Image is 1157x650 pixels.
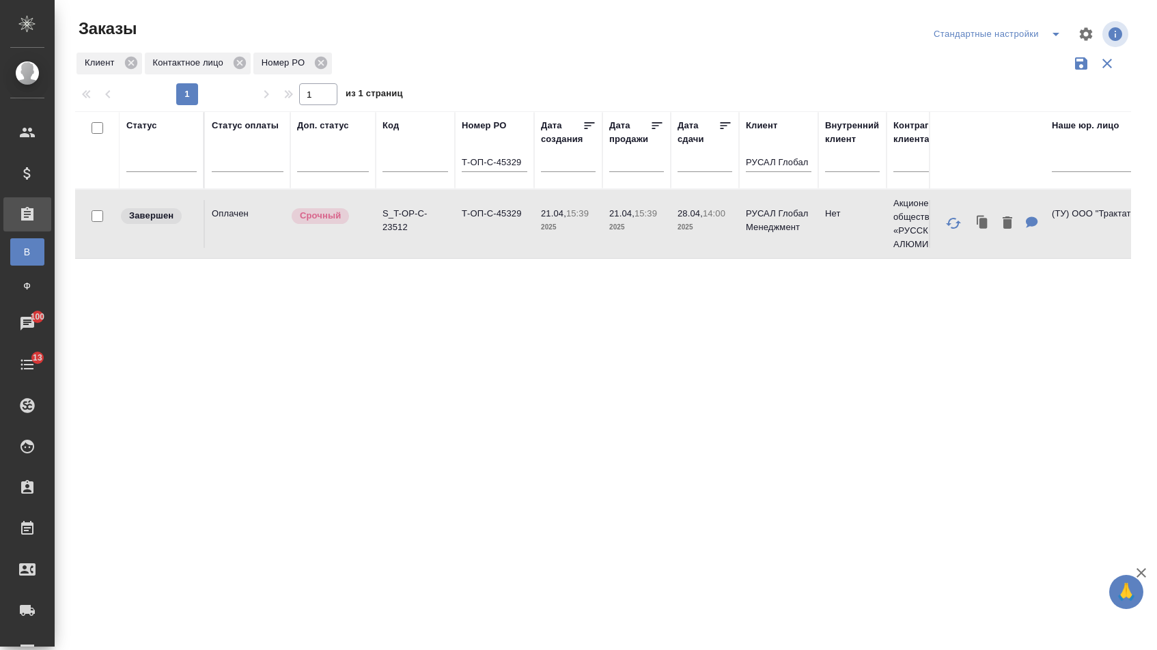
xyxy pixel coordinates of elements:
p: 28.04, [678,208,703,218]
p: 15:39 [566,208,589,218]
p: 14:00 [703,208,725,218]
div: Номер PO [462,119,506,132]
a: 100 [3,307,51,341]
div: Код [382,119,399,132]
span: В [17,245,38,259]
div: Выставляет КМ при направлении счета или после выполнения всех работ/сдачи заказа клиенту. Окончат... [120,207,197,225]
span: из 1 страниц [346,85,403,105]
div: Статус [126,119,157,132]
a: 13 [3,348,51,382]
p: 21.04, [609,208,635,218]
div: Дата создания [541,119,583,146]
p: РУСАЛ Глобал Менеджмент [746,207,811,234]
td: Т-ОП-С-45329 [455,200,534,248]
p: 2025 [609,221,664,234]
a: В [10,238,44,266]
div: Дата продажи [609,119,650,146]
p: Номер PO [262,56,309,70]
span: Настроить таблицу [1070,18,1102,51]
td: Оплачен [205,200,290,248]
p: 2025 [678,221,732,234]
div: Клиент [746,119,777,132]
p: 15:39 [635,208,657,218]
span: 13 [25,351,51,365]
div: split button [930,23,1070,45]
div: Доп. статус [297,119,349,132]
p: S_T-OP-C-23512 [382,207,448,234]
p: Нет [825,207,880,221]
button: Сбросить фильтры [1094,51,1120,76]
span: 🙏 [1115,578,1138,606]
div: Внутренний клиент [825,119,880,146]
a: Ф [10,272,44,300]
span: Заказы [75,18,137,40]
div: Клиент [76,53,142,74]
div: Контактное лицо [145,53,251,74]
p: Клиент [85,56,120,70]
span: Посмотреть информацию [1102,21,1131,47]
button: Обновить [937,207,970,240]
p: 2025 [541,221,596,234]
p: Срочный [300,209,341,223]
button: Сохранить фильтры [1068,51,1094,76]
p: Акционерное общество «РУССКИЙ АЛЮМИНИ... [893,197,959,251]
p: Контактное лицо [153,56,228,70]
button: Клонировать [970,210,996,238]
div: Номер PO [253,53,332,74]
div: Статус оплаты [212,119,279,132]
div: Дата сдачи [678,119,719,146]
div: Контрагент клиента [893,119,959,146]
p: Завершен [129,209,173,223]
button: 🙏 [1109,575,1143,609]
p: 21.04, [541,208,566,218]
span: Ф [17,279,38,293]
button: Удалить [996,210,1019,238]
span: 100 [23,310,53,324]
div: Выставляется автоматически, если на указанный объем услуг необходимо больше времени в стандартном... [290,207,369,225]
div: Наше юр. лицо [1052,119,1119,132]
